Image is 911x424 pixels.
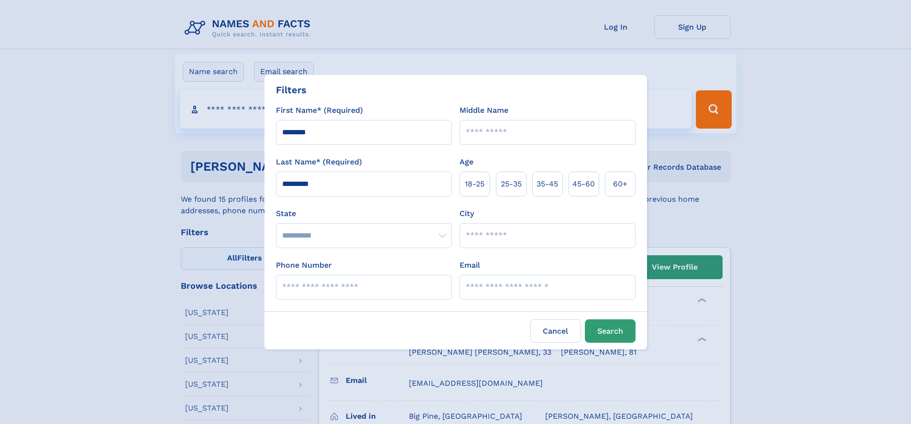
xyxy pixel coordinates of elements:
[276,156,362,168] label: Last Name* (Required)
[613,178,627,190] span: 60+
[276,83,307,97] div: Filters
[585,319,636,343] button: Search
[572,178,595,190] span: 45‑60
[460,105,508,116] label: Middle Name
[537,178,558,190] span: 35‑45
[530,319,581,343] label: Cancel
[501,178,522,190] span: 25‑35
[276,105,363,116] label: First Name* (Required)
[460,156,473,168] label: Age
[460,260,480,271] label: Email
[276,208,452,219] label: State
[460,208,474,219] label: City
[465,178,484,190] span: 18‑25
[276,260,332,271] label: Phone Number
